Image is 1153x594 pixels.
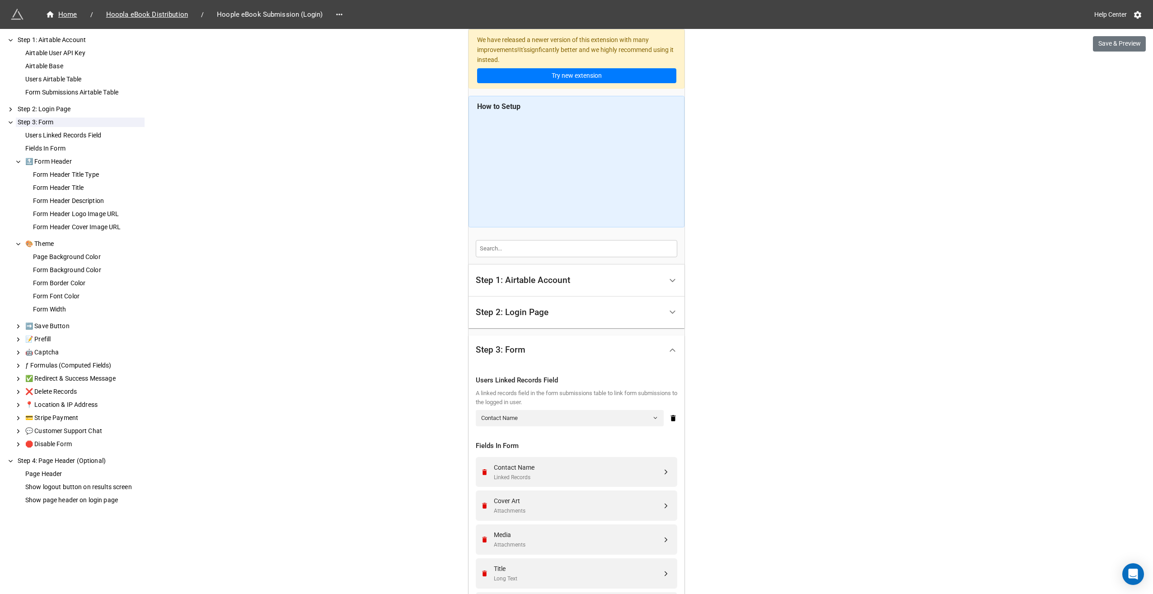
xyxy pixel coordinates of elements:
div: Long Text [494,575,662,583]
div: Show page header on login page [23,495,145,505]
iframe: miniExtensions Form with Users Login Page [477,115,676,219]
nav: breadcrumb [36,9,332,20]
div: Form Background Color [31,265,145,275]
div: Step 2: Login Page [469,297,684,329]
div: Fields In Form [476,441,677,452]
li: / [201,10,204,19]
div: A linked records field in the form submissions table to link form submissions to the logged in user. [476,389,677,407]
div: Form Width [31,305,145,314]
div: Open Intercom Messenger [1122,563,1144,585]
div: Step 3: Form [476,345,525,354]
span: Hoople eBook Submission (Login) [211,9,328,20]
div: Form Header Logo Image URL [31,209,145,219]
div: Form Header Title Type [31,170,145,179]
div: We have released a newer version of this extension with many improvements! It's signficantly bett... [469,29,684,89]
div: Step 3: Form [16,118,145,127]
div: ❌ Delete Records [23,387,145,396]
div: Title [494,564,662,574]
div: Airtable Base [23,61,145,71]
div: Form Submissions Airtable Table [23,88,145,97]
a: Remove [481,468,491,476]
img: miniextensions-icon.73ae0678.png [11,8,23,21]
div: 🛑 Disable Form [23,439,145,449]
div: Page Header [23,469,145,479]
div: Media [494,530,662,540]
div: ƒ Formulas (Computed Fields) [23,361,145,370]
div: Airtable User API Key [23,48,145,58]
div: Step 4: Page Header (Optional) [16,456,145,466]
div: Contact Name [494,462,662,472]
div: ➡️ Save Button [23,321,145,331]
div: 📍 Location & IP Address [23,400,145,410]
a: Help Center [1088,6,1133,23]
b: How to Setup [477,102,520,111]
div: Form Header Description [31,196,145,206]
div: Users Linked Records Field [23,131,145,140]
div: Users Airtable Table [23,75,145,84]
div: Attachments [494,507,662,515]
div: 💳 Stripe Payment [23,413,145,423]
a: Remove [481,570,491,577]
button: Save & Preview [1093,36,1146,52]
span: Hoopla eBook Distribution [101,9,193,20]
a: Remove [481,502,491,509]
div: 💬 Customer Support Chat [23,426,145,436]
div: Step 1: Airtable Account [16,35,145,45]
input: Search... [476,240,677,257]
a: Hoopla eBook Distribution [97,9,197,20]
a: Home [36,9,87,20]
div: Form Header Cover Image URL [31,222,145,232]
div: Step 1: Airtable Account [476,276,570,285]
div: Fields In Form [23,144,145,153]
div: Attachments [494,541,662,549]
a: Try new extension [477,68,676,84]
div: Linked Records [494,473,662,482]
div: Step 3: Form [469,335,684,364]
div: Page Background Color [31,252,145,262]
div: Form Font Color [31,292,145,301]
div: Step 2: Login Page [476,308,548,317]
div: Home [46,9,77,20]
div: ✅ Redirect & Success Message [23,374,145,383]
div: Step 1: Airtable Account [469,264,684,297]
li: / [90,10,93,19]
div: Users Linked Records Field [476,375,677,386]
a: Remove [481,536,491,543]
div: 🤖 Captcha [23,348,145,357]
div: Show logout button on results screen [23,482,145,492]
div: 🔝 Form Header [23,157,145,166]
div: Form Header Title [31,183,145,193]
div: 📝 Prefill [23,335,145,344]
a: Contact Name [476,410,664,426]
div: 🎨 Theme [23,239,145,249]
div: Form Border Color [31,278,145,288]
div: Cover Art [494,496,662,506]
div: Step 2: Login Page [16,104,145,114]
